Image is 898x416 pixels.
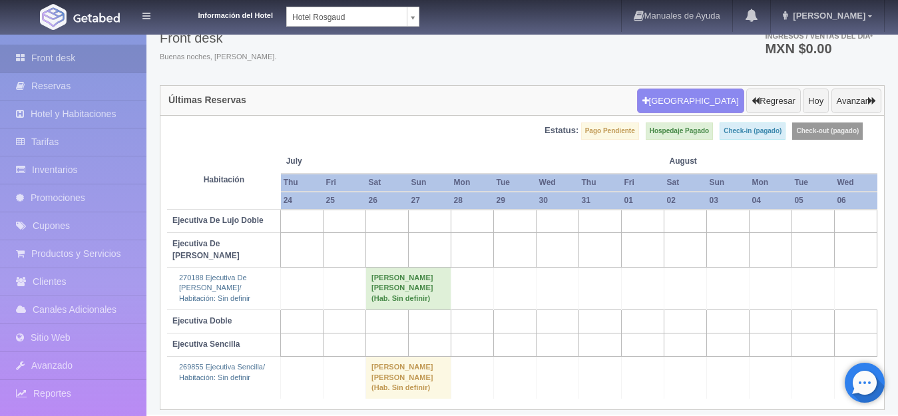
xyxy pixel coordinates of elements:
th: 06 [834,192,877,210]
a: 270188 Ejecutiva De [PERSON_NAME]/Habitación: Sin definir [179,274,250,302]
th: 24 [281,192,324,210]
th: 28 [451,192,494,210]
b: Ejecutiva Doble [172,316,232,325]
th: 03 [706,192,749,210]
img: Getabed [40,4,67,30]
label: Estatus: [545,124,578,137]
th: Thu [579,174,622,192]
th: 30 [537,192,579,210]
button: Regresar [746,89,800,114]
span: Buenas noches, [PERSON_NAME]. [160,52,276,63]
th: Wed [834,174,877,192]
b: Ejecutiva De Lujo Doble [172,216,264,225]
th: 26 [366,192,409,210]
th: 02 [664,192,706,210]
h3: Front desk [160,31,276,45]
th: Sun [706,174,749,192]
b: Ejecutiva Sencilla [172,339,240,349]
label: Hospedaje Pagado [646,122,713,140]
th: Wed [537,174,579,192]
span: August [669,156,744,167]
label: Check-in (pagado) [720,122,786,140]
span: [PERSON_NAME] [789,11,865,21]
button: Avanzar [831,89,881,114]
td: [PERSON_NAME] [PERSON_NAME] (Hab. Sin definir) [366,267,451,310]
th: Mon [451,174,494,192]
a: Hotel Rosgaud [286,7,419,27]
strong: Habitación [204,175,244,184]
span: Hotel Rosgaud [292,7,401,27]
span: Ingresos / Ventas del día [765,32,873,40]
button: [GEOGRAPHIC_DATA] [637,89,744,114]
th: 29 [494,192,537,210]
th: Sun [409,174,451,192]
th: 27 [409,192,451,210]
th: 25 [324,192,366,210]
dt: Información del Hotel [166,7,273,21]
th: Fri [622,174,664,192]
span: July [286,156,361,167]
th: 05 [791,192,834,210]
td: [PERSON_NAME] [PERSON_NAME] (Hab. Sin definir) [366,356,451,399]
th: 04 [749,192,791,210]
th: Sat [366,174,409,192]
th: 31 [579,192,622,210]
img: Getabed [73,13,120,23]
th: Tue [791,174,834,192]
h3: MXN $0.00 [765,42,873,55]
th: 01 [622,192,664,210]
label: Check-out (pagado) [792,122,863,140]
button: Hoy [803,89,829,114]
th: Thu [281,174,324,192]
h4: Últimas Reservas [168,95,246,105]
th: Sat [664,174,706,192]
b: Ejecutiva De [PERSON_NAME] [172,239,240,260]
th: Fri [324,174,366,192]
th: Tue [494,174,537,192]
label: Pago Pendiente [581,122,639,140]
a: 269855 Ejecutiva Sencilla/Habitación: Sin definir [179,363,265,381]
th: Mon [749,174,791,192]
